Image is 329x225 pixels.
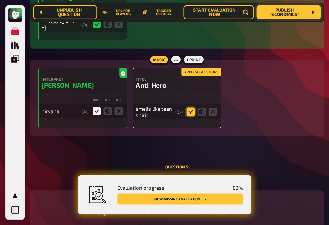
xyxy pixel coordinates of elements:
button: Unpublish question [33,5,97,19]
div: Question 5 [103,147,250,186]
span: Publish “Economics” [262,8,307,17]
span: Unpublish question [47,8,92,17]
small: 0 % [114,98,123,103]
button: URL for players [102,9,137,16]
a: My Quizzes [8,25,22,38]
small: 100 % [93,98,101,103]
span: Evaluation progress [117,185,164,191]
div: Music [148,54,169,65]
div: nirvana [41,108,78,114]
h4: Interpret [41,76,124,81]
h4: Titel [136,76,218,81]
button: Apply suggestions [181,69,221,76]
h2: Special Round - The Confession [38,204,315,216]
div: ( 3 x) [175,109,182,114]
div: [PERSON_NAME] [41,18,78,31]
button: Start evaluation now [183,5,253,19]
div: 1 point [182,54,205,65]
a: Overlays [8,52,22,66]
small: 0 % [103,98,112,103]
a: My Account [8,189,22,203]
div: smells like teen spirit [136,106,173,118]
button: Publish “Economics” [256,5,321,19]
span: 83 % [232,185,243,191]
button: Show missing evaluation [117,193,243,204]
button: Trigger Overlay [143,9,178,16]
h3: [PERSON_NAME] [41,81,124,89]
span: Start evaluation now [189,8,240,17]
a: Quiz Library [8,38,22,52]
div: ( 2 x) [81,22,88,27]
div: ( 3 x) [81,109,88,114]
h3: Anti-Hero [136,81,218,89]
